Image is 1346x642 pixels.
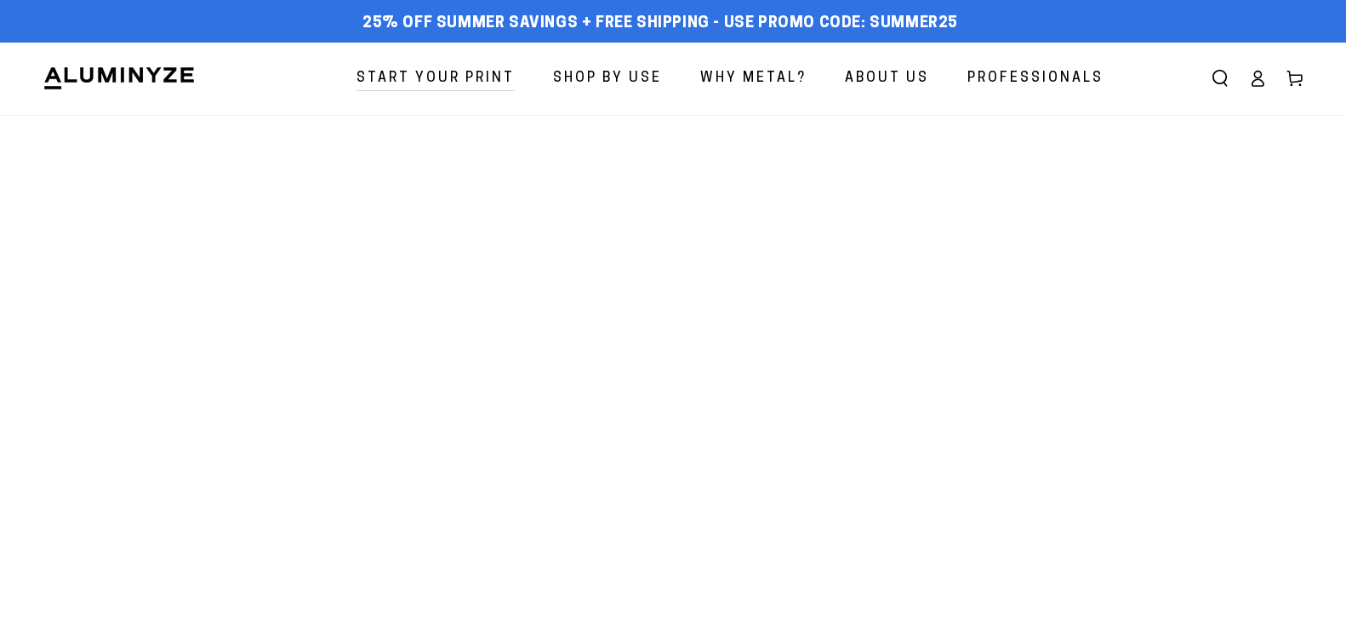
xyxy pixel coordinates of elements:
[553,66,662,91] span: Shop By Use
[967,66,1104,91] span: Professionals
[1201,60,1239,97] summary: Search our site
[955,56,1116,101] a: Professionals
[356,66,515,91] span: Start Your Print
[687,56,819,101] a: Why Metal?
[832,56,942,101] a: About Us
[700,66,807,91] span: Why Metal?
[845,66,929,91] span: About Us
[362,14,958,33] span: 25% off Summer Savings + Free Shipping - Use Promo Code: SUMMER25
[43,66,196,91] img: Aluminyze
[540,56,675,101] a: Shop By Use
[344,56,528,101] a: Start Your Print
